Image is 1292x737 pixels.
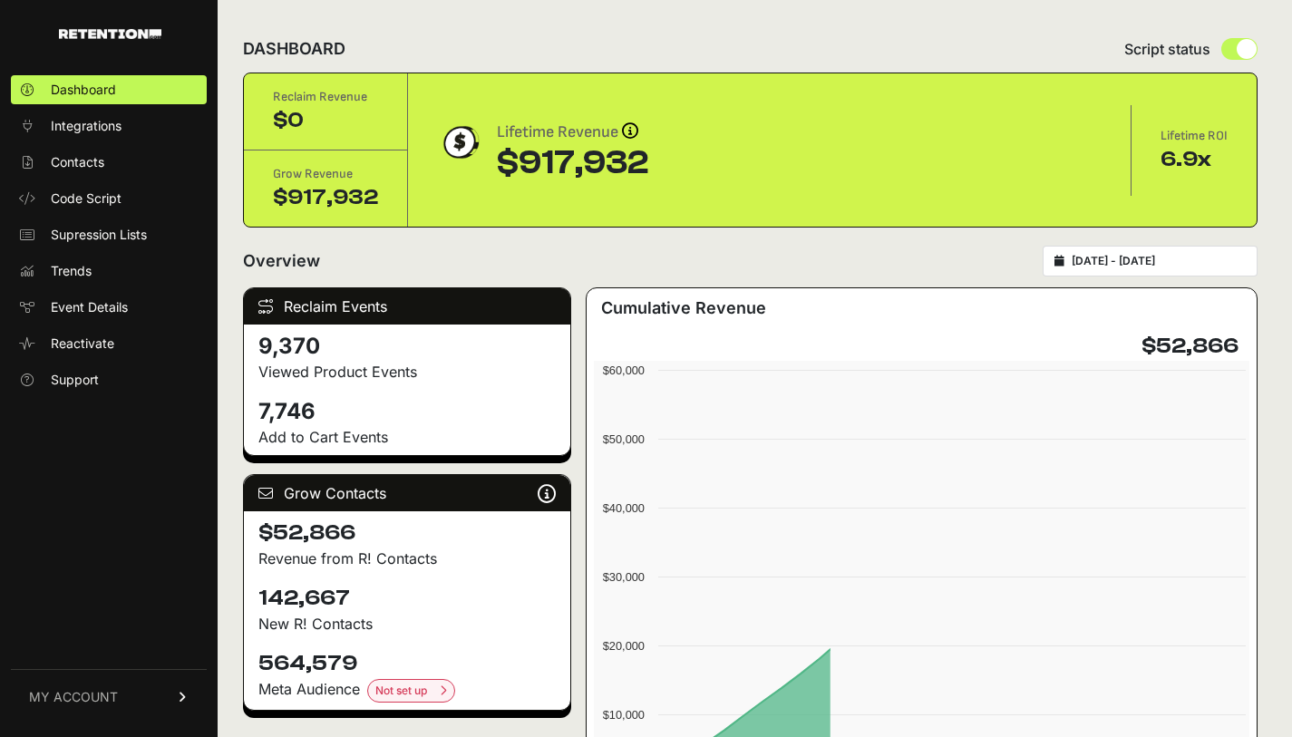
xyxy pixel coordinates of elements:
span: Integrations [51,117,121,135]
div: Grow Contacts [244,475,570,511]
span: Reactivate [51,335,114,353]
h2: DASHBOARD [243,36,345,62]
span: Supression Lists [51,226,147,244]
span: Dashboard [51,81,116,99]
img: Retention.com [59,29,161,39]
a: Trends [11,257,207,286]
text: $50,000 [603,432,645,446]
a: Code Script [11,184,207,213]
div: Meta Audience [258,678,556,703]
div: $917,932 [273,183,378,212]
h4: 7,746 [258,397,556,426]
span: Code Script [51,189,121,208]
h4: 142,667 [258,584,556,613]
div: Reclaim Events [244,288,570,325]
span: Support [51,371,99,389]
a: Supression Lists [11,220,207,249]
a: Integrations [11,112,207,141]
p: Viewed Product Events [258,361,556,383]
a: Reactivate [11,329,207,358]
h4: $52,866 [1141,332,1239,361]
p: Add to Cart Events [258,426,556,448]
img: dollar-coin-05c43ed7efb7bc0c12610022525b4bbbb207c7efeef5aecc26f025e68dcafac9.png [437,120,482,165]
a: Event Details [11,293,207,322]
h2: Overview [243,248,320,274]
text: $20,000 [603,639,645,653]
text: $40,000 [603,501,645,515]
a: Dashboard [11,75,207,104]
div: $0 [273,106,378,135]
span: Contacts [51,153,104,171]
h4: 9,370 [258,332,556,361]
p: Revenue from R! Contacts [258,548,556,569]
div: 6.9x [1161,145,1228,174]
div: Lifetime Revenue [497,120,648,145]
p: New R! Contacts [258,613,556,635]
div: $917,932 [497,145,648,181]
text: $60,000 [603,364,645,377]
div: Reclaim Revenue [273,88,378,106]
a: MY ACCOUNT [11,669,207,724]
div: Grow Revenue [273,165,378,183]
text: $30,000 [603,570,645,584]
a: Support [11,365,207,394]
h3: Cumulative Revenue [601,296,766,321]
h4: $52,866 [258,519,556,548]
span: MY ACCOUNT [29,688,118,706]
span: Trends [51,262,92,280]
span: Script status [1124,38,1210,60]
h4: 564,579 [258,649,556,678]
div: Lifetime ROI [1161,127,1228,145]
span: Event Details [51,298,128,316]
text: $10,000 [603,708,645,722]
a: Contacts [11,148,207,177]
